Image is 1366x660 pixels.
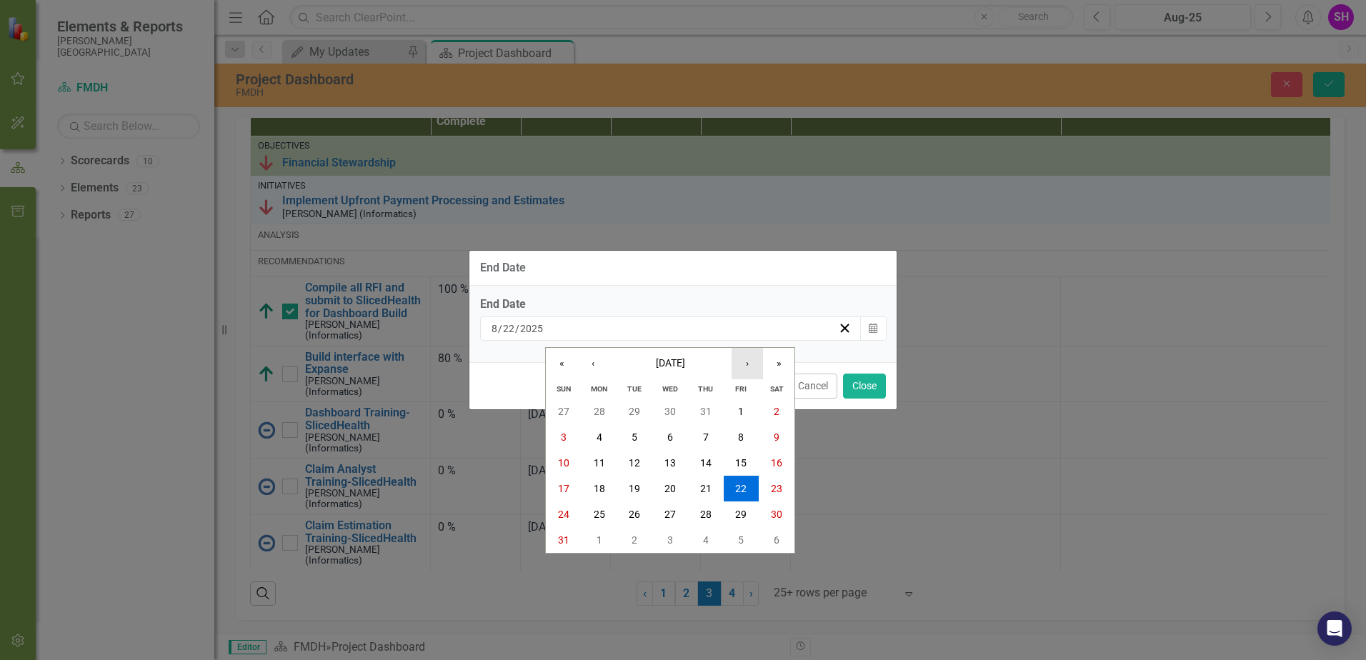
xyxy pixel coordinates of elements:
[789,374,837,399] button: Cancel
[700,406,712,417] abbr: July 31, 2025
[667,534,673,546] abbr: September 3, 2025
[688,450,724,476] button: August 14, 2025
[664,483,676,494] abbr: August 20, 2025
[771,483,782,494] abbr: August 23, 2025
[480,296,886,313] div: End Date
[688,527,724,553] button: September 4, 2025
[738,534,744,546] abbr: September 5, 2025
[763,348,794,379] button: »
[667,431,673,443] abbr: August 6, 2025
[577,348,609,379] button: ‹
[664,509,676,520] abbr: August 27, 2025
[627,384,642,394] abbr: Tuesday
[480,261,526,274] div: End Date
[582,501,617,527] button: August 25, 2025
[617,527,652,553] button: September 2, 2025
[700,483,712,494] abbr: August 21, 2025
[597,534,602,546] abbr: September 1, 2025
[735,483,747,494] abbr: August 22, 2025
[632,431,637,443] abbr: August 5, 2025
[703,431,709,443] abbr: August 7, 2025
[735,457,747,469] abbr: August 15, 2025
[632,534,637,546] abbr: September 2, 2025
[759,450,794,476] button: August 16, 2025
[629,457,640,469] abbr: August 12, 2025
[1317,611,1352,646] div: Open Intercom Messenger
[759,399,794,424] button: August 2, 2025
[519,321,544,336] input: yyyy
[629,509,640,520] abbr: August 26, 2025
[594,483,605,494] abbr: August 18, 2025
[724,450,759,476] button: August 15, 2025
[617,424,652,450] button: August 5, 2025
[774,431,779,443] abbr: August 9, 2025
[582,476,617,501] button: August 18, 2025
[561,431,567,443] abbr: August 3, 2025
[557,384,571,394] abbr: Sunday
[597,431,602,443] abbr: August 4, 2025
[770,384,784,394] abbr: Saturday
[591,384,607,394] abbr: Monday
[617,450,652,476] button: August 12, 2025
[732,348,763,379] button: ›
[502,321,515,336] input: dd
[558,457,569,469] abbr: August 10, 2025
[724,527,759,553] button: September 5, 2025
[582,399,617,424] button: July 28, 2025
[738,431,744,443] abbr: August 8, 2025
[688,476,724,501] button: August 21, 2025
[629,483,640,494] abbr: August 19, 2025
[688,399,724,424] button: July 31, 2025
[617,476,652,501] button: August 19, 2025
[594,457,605,469] abbr: August 11, 2025
[558,509,569,520] abbr: August 24, 2025
[546,348,577,379] button: «
[652,501,688,527] button: August 27, 2025
[662,384,678,394] abbr: Wednesday
[558,406,569,417] abbr: July 27, 2025
[617,501,652,527] button: August 26, 2025
[652,399,688,424] button: July 30, 2025
[843,374,886,399] button: Close
[558,483,569,494] abbr: August 17, 2025
[688,424,724,450] button: August 7, 2025
[656,357,685,369] span: [DATE]
[546,501,582,527] button: August 24, 2025
[688,501,724,527] button: August 28, 2025
[491,321,498,336] input: mm
[774,406,779,417] abbr: August 2, 2025
[724,501,759,527] button: August 29, 2025
[652,476,688,501] button: August 20, 2025
[558,534,569,546] abbr: August 31, 2025
[724,424,759,450] button: August 8, 2025
[771,457,782,469] abbr: August 16, 2025
[759,476,794,501] button: August 23, 2025
[629,406,640,417] abbr: July 29, 2025
[515,322,519,335] span: /
[759,527,794,553] button: September 6, 2025
[546,476,582,501] button: August 17, 2025
[774,534,779,546] abbr: September 6, 2025
[546,450,582,476] button: August 10, 2025
[652,424,688,450] button: August 6, 2025
[735,384,747,394] abbr: Friday
[652,527,688,553] button: September 3, 2025
[771,509,782,520] abbr: August 30, 2025
[594,509,605,520] abbr: August 25, 2025
[617,399,652,424] button: July 29, 2025
[664,457,676,469] abbr: August 13, 2025
[738,406,744,417] abbr: August 1, 2025
[546,424,582,450] button: August 3, 2025
[735,509,747,520] abbr: August 29, 2025
[759,501,794,527] button: August 30, 2025
[498,322,502,335] span: /
[546,399,582,424] button: July 27, 2025
[700,509,712,520] abbr: August 28, 2025
[594,406,605,417] abbr: July 28, 2025
[546,527,582,553] button: August 31, 2025
[652,450,688,476] button: August 13, 2025
[724,399,759,424] button: August 1, 2025
[582,450,617,476] button: August 11, 2025
[703,534,709,546] abbr: September 4, 2025
[664,406,676,417] abbr: July 30, 2025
